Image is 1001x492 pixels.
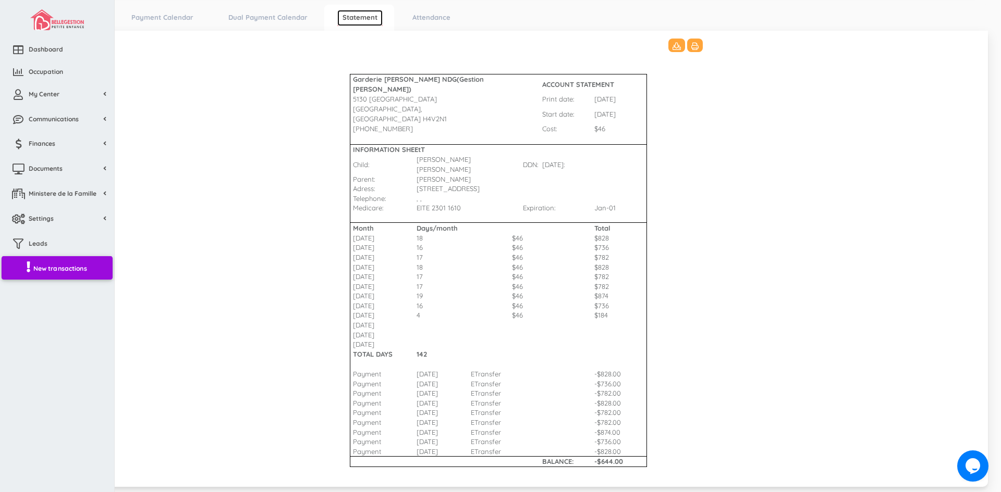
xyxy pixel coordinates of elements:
td: Payment [350,379,417,389]
td: $828 [594,233,646,243]
a: Ministere de la Famille [3,184,112,206]
td: 17 [417,272,471,282]
td: $46 [471,253,523,262]
td: [DATE] [594,94,646,104]
b: ACCOUNT STATEMENT [542,80,614,89]
td: ETransfer [471,379,523,389]
td: Telephone: [350,194,417,204]
td: [DATE] [350,233,417,243]
td: ETransfer [471,388,523,398]
td: Cost: [542,123,594,134]
td: [DATE] [350,320,417,330]
td: [DATE] [350,301,417,311]
td: [DATE] [417,369,471,379]
td: $828 [594,262,646,272]
td: Medicare: [350,203,417,213]
td: Child: [350,155,417,174]
td: ETransfer [471,398,523,408]
td: $46 [471,310,523,320]
a: Attendance [407,10,456,25]
td: 18 [417,262,471,272]
td: Payment [350,427,417,437]
b: Days/month [417,224,458,232]
td: -$736.00 [594,379,646,389]
td: Payment [350,437,417,447]
td: ETransfer [471,418,523,427]
td: Payment [350,418,417,427]
td: [DATE] [417,427,471,437]
td: [DATE] [417,379,471,389]
td: , , [417,194,646,204]
span: Settings [29,214,54,223]
b: 142 [417,350,427,358]
a: Documents [3,159,112,181]
a: Occupation [3,62,112,84]
a: Communications [3,109,112,132]
span: Documents [29,164,63,173]
span: My Center [29,90,59,98]
td: [PERSON_NAME] [PERSON_NAME] [417,155,471,174]
td: $874 [594,291,646,301]
a: Leads [3,234,112,256]
td: ETransfer [471,427,523,437]
iframe: chat widget [957,450,991,482]
span: Finances [29,139,55,148]
a: Dashboard [3,40,112,62]
td: [DATE] [417,418,471,427]
td: ETransfer [471,408,523,418]
td: [GEOGRAPHIC_DATA], [GEOGRAPHIC_DATA] H4V2N1 [350,104,471,123]
b: -$644.00 [594,457,623,465]
td: Expiration: [523,203,594,213]
span: Leads [29,239,47,248]
td: $46 [471,262,523,272]
td: -$828.00 [594,447,646,457]
td: $46 [471,272,523,282]
td: [DATE] [350,310,417,320]
td: Payment [350,369,417,379]
td: Start date: [542,104,594,123]
td: [DATE] [417,408,471,418]
a: Payment Calendar [126,10,199,25]
td: [DATE] [417,447,471,457]
td: -$828.00 [594,398,646,408]
td: $46 [471,282,523,292]
b: Total [594,224,611,232]
td: 16 [417,243,471,253]
b: TOTAL DAYS [353,350,393,358]
td: [DATE] [350,272,417,282]
td: Payment [350,388,417,398]
img: image [30,9,83,30]
td: $46 [471,243,523,253]
td: Print date: [542,94,594,104]
td: [DATE] [350,291,417,301]
a: Dual Payment Calendar [223,10,313,25]
td: -$782.00 [594,418,646,427]
a: Finances [3,134,112,156]
span: Occupation [29,67,63,76]
span: Ministere de la Famille [29,189,96,198]
td: Payment [350,447,417,457]
td: [DATE] [350,243,417,253]
td: 16 [417,301,471,311]
td: [DATE] [417,388,471,398]
a: My Center [3,84,112,107]
td: [DATE] [594,104,646,123]
td: 17 [417,253,471,262]
b: Garderie [PERSON_NAME] NDG(Gestion [PERSON_NAME]) [353,75,484,93]
td: [DATE] [417,437,471,447]
td: 5130 [GEOGRAPHIC_DATA] [350,94,471,104]
td: 19 [417,291,471,301]
td: Payment [350,398,417,408]
td: Parent: [350,174,417,184]
td: Payment [350,408,417,418]
td: Jan-01 [594,203,646,213]
td: -$782.00 [594,388,646,398]
td: [DATE] [417,398,471,408]
td: $782 [594,253,646,262]
td: [DATE] [350,330,417,340]
td: $736 [594,243,646,253]
td: $46 [471,233,523,243]
td: -$874.00 [594,427,646,437]
td: ETransfer [471,369,523,379]
td: [PHONE_NUMBER] [350,123,417,134]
